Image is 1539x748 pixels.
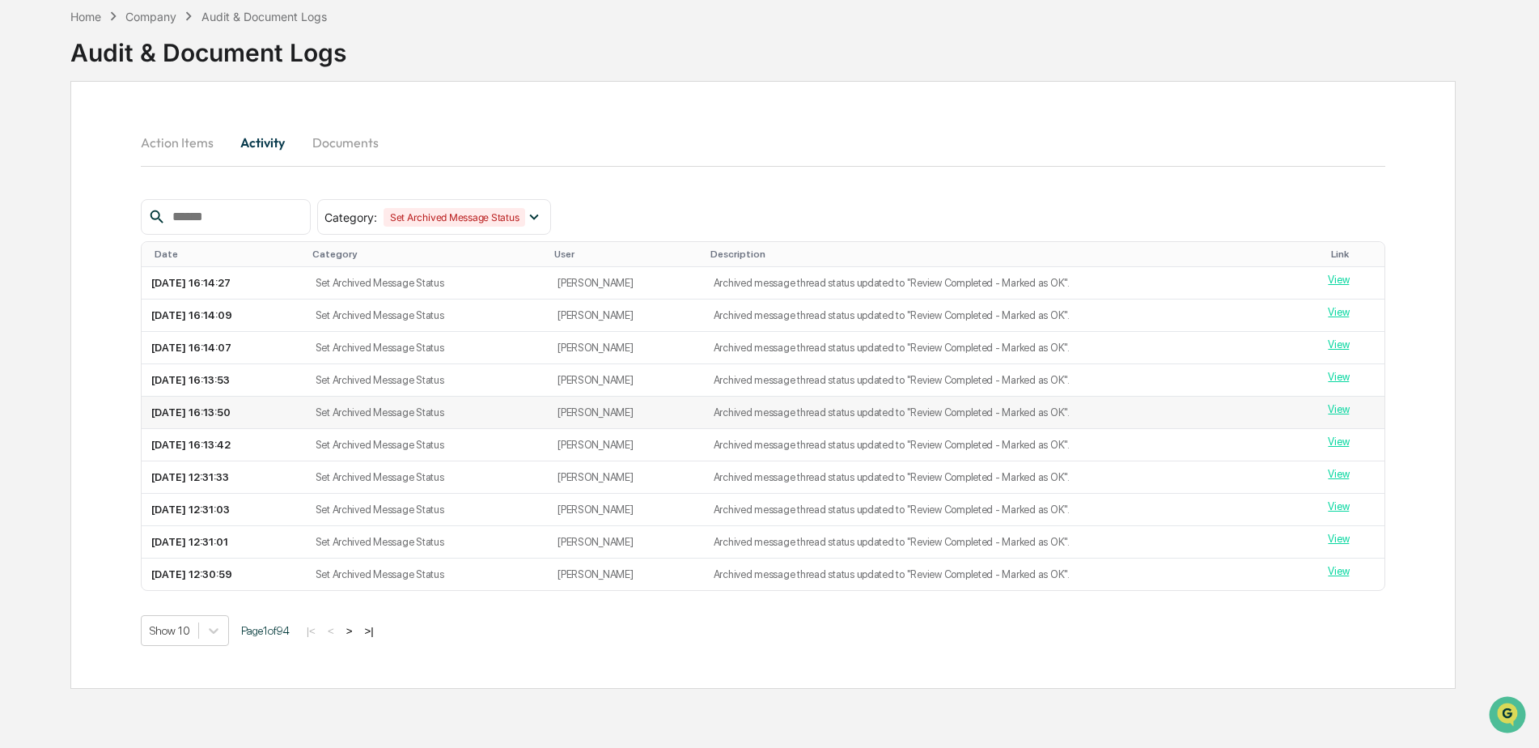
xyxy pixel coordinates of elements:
[142,300,306,332] td: [DATE] 16:14:09
[704,526,1319,559] td: Archived message thread status updated to "Review Completed - Marked as OK".
[548,332,704,364] td: [PERSON_NAME]
[10,198,111,227] a: 🖐️Preclearance
[275,129,295,148] button: Start new chat
[1331,249,1378,260] div: Link
[306,397,548,429] td: Set Archived Message Status
[548,461,704,494] td: [PERSON_NAME]
[16,206,29,219] div: 🖐️
[306,300,548,332] td: Set Archived Message Status
[142,461,306,494] td: [DATE] 12:31:33
[201,10,327,23] div: Audit & Document Logs
[70,25,346,67] div: Audit & Document Logs
[548,526,704,559] td: [PERSON_NAME]
[548,397,704,429] td: [PERSON_NAME]
[1328,468,1349,480] a: View
[70,10,101,23] div: Home
[306,429,548,461] td: Set Archived Message Status
[117,206,130,219] div: 🗄️
[704,364,1319,397] td: Archived message thread status updated to "Review Completed - Marked as OK".
[142,494,306,526] td: [DATE] 12:31:03
[1328,533,1349,545] a: View
[1328,306,1349,318] a: View
[32,235,102,251] span: Data Lookup
[306,461,548,494] td: Set Archived Message Status
[554,249,697,260] div: User
[142,429,306,461] td: [DATE] 16:13:42
[55,140,205,153] div: We're available if you need us!
[1328,338,1349,351] a: View
[1328,436,1349,448] a: View
[548,364,704,397] td: [PERSON_NAME]
[704,267,1319,300] td: Archived message thread status updated to "Review Completed - Marked as OK".
[155,249,299,260] div: Date
[142,526,306,559] td: [DATE] 12:31:01
[16,236,29,249] div: 🔎
[10,228,108,257] a: 🔎Data Lookup
[141,123,1386,162] div: secondary tabs example
[32,204,104,220] span: Preclearance
[359,624,378,638] button: >|
[324,210,377,224] span: Category :
[302,624,320,638] button: |<
[142,397,306,429] td: [DATE] 16:13:50
[341,624,358,638] button: >
[704,461,1319,494] td: Archived message thread status updated to "Review Completed - Marked as OK".
[1487,695,1531,738] iframe: Open customer support
[142,559,306,590] td: [DATE] 12:30:59
[142,364,306,397] td: [DATE] 16:13:53
[704,429,1319,461] td: Archived message thread status updated to "Review Completed - Marked as OK".
[16,124,45,153] img: 1746055101610-c473b297-6a78-478c-a979-82029cc54cd1
[55,124,265,140] div: Start new chat
[134,204,201,220] span: Attestations
[548,494,704,526] td: [PERSON_NAME]
[142,267,306,300] td: [DATE] 16:14:27
[125,10,176,23] div: Company
[704,494,1319,526] td: Archived message thread status updated to "Review Completed - Marked as OK".
[384,208,526,227] div: Set Archived Message Status
[548,267,704,300] td: [PERSON_NAME]
[1328,500,1349,512] a: View
[227,123,299,162] button: Activity
[1328,403,1349,415] a: View
[323,624,339,638] button: <
[306,526,548,559] td: Set Archived Message Status
[1328,565,1349,577] a: View
[704,397,1319,429] td: Archived message thread status updated to "Review Completed - Marked as OK".
[142,332,306,364] td: [DATE] 16:14:07
[306,332,548,364] td: Set Archived Message Status
[1328,371,1349,383] a: View
[548,300,704,332] td: [PERSON_NAME]
[1328,274,1349,286] a: View
[16,34,295,60] p: How can we help?
[114,274,196,287] a: Powered byPylon
[161,274,196,287] span: Pylon
[111,198,207,227] a: 🗄️Attestations
[710,249,1312,260] div: Description
[306,267,548,300] td: Set Archived Message Status
[548,559,704,590] td: [PERSON_NAME]
[306,559,548,590] td: Set Archived Message Status
[141,123,227,162] button: Action Items
[312,249,541,260] div: Category
[306,494,548,526] td: Set Archived Message Status
[299,123,392,162] button: Documents
[241,624,290,637] span: Page 1 of 94
[548,429,704,461] td: [PERSON_NAME]
[704,559,1319,590] td: Archived message thread status updated to "Review Completed - Marked as OK".
[704,300,1319,332] td: Archived message thread status updated to "Review Completed - Marked as OK".
[306,364,548,397] td: Set Archived Message Status
[704,332,1319,364] td: Archived message thread status updated to "Review Completed - Marked as OK".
